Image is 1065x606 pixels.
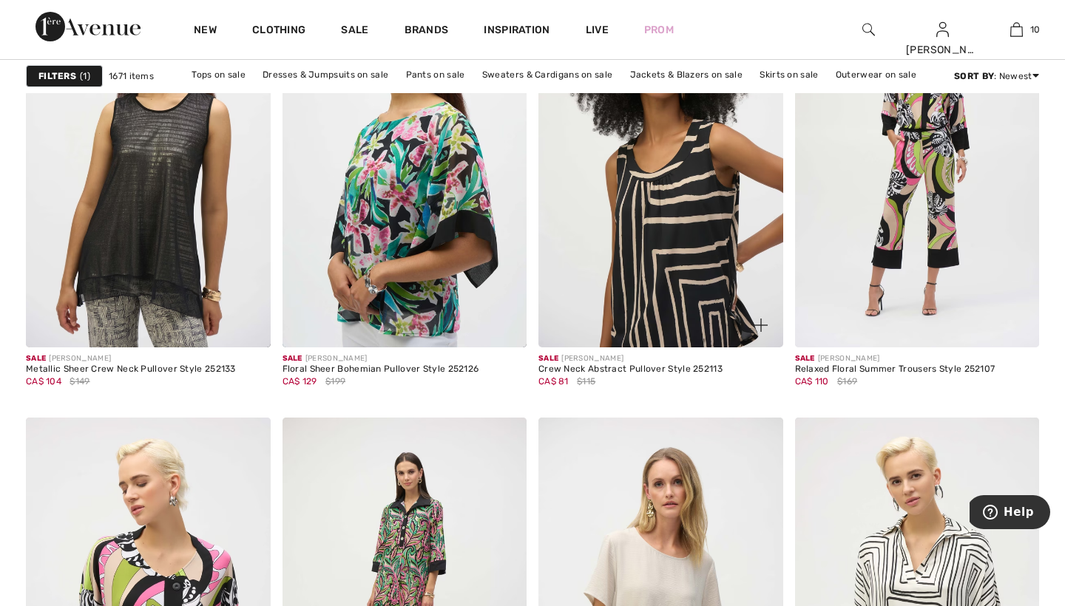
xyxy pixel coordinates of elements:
a: Sale [341,24,368,39]
a: Skirts on sale [752,65,825,84]
img: search the website [862,21,875,38]
span: CA$ 81 [538,376,569,387]
img: plus_v2.svg [754,319,768,332]
div: Relaxed Floral Summer Trousers Style 252107 [795,364,995,375]
span: Sale [26,354,46,363]
span: CA$ 104 [26,376,61,387]
span: $115 [577,375,595,388]
img: My Bag [1010,21,1023,38]
div: [PERSON_NAME] [906,42,978,58]
div: Floral Sheer Bohemian Pullover Style 252126 [283,364,479,375]
div: [PERSON_NAME] [795,353,995,364]
span: Sale [538,354,558,363]
div: Crew Neck Abstract Pullover Style 252113 [538,364,723,375]
img: 1ère Avenue [35,12,141,41]
img: My Info [936,21,949,38]
span: $149 [70,375,89,388]
strong: Sort By [954,71,994,81]
a: 10 [980,21,1052,38]
span: $199 [325,375,345,388]
a: Outerwear on sale [828,65,924,84]
span: 1671 items [109,69,154,83]
a: Prom [644,22,674,38]
span: 10 [1030,23,1041,36]
div: Metallic Sheer Crew Neck Pullover Style 252133 [26,364,236,375]
a: Jackets & Blazers on sale [623,65,751,84]
a: Live [586,22,609,38]
a: Pants on sale [399,65,473,84]
a: Clothing [252,24,305,39]
span: $169 [837,375,857,388]
div: : Newest [954,69,1039,83]
iframe: Opens a widget where you can find more information [970,495,1050,532]
strong: Filters [38,69,76,83]
span: Inspiration [484,24,550,39]
div: [PERSON_NAME] [283,353,479,364]
div: [PERSON_NAME] [538,353,723,364]
span: 1 [80,69,90,83]
a: Dresses & Jumpsuits on sale [255,65,396,84]
span: Sale [283,354,302,363]
a: Sign In [936,22,949,36]
span: CA$ 129 [283,376,317,387]
span: CA$ 110 [795,376,829,387]
span: Sale [795,354,815,363]
a: Tops on sale [184,65,253,84]
a: Brands [405,24,449,39]
a: New [194,24,217,39]
div: [PERSON_NAME] [26,353,236,364]
a: Sweaters & Cardigans on sale [475,65,620,84]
